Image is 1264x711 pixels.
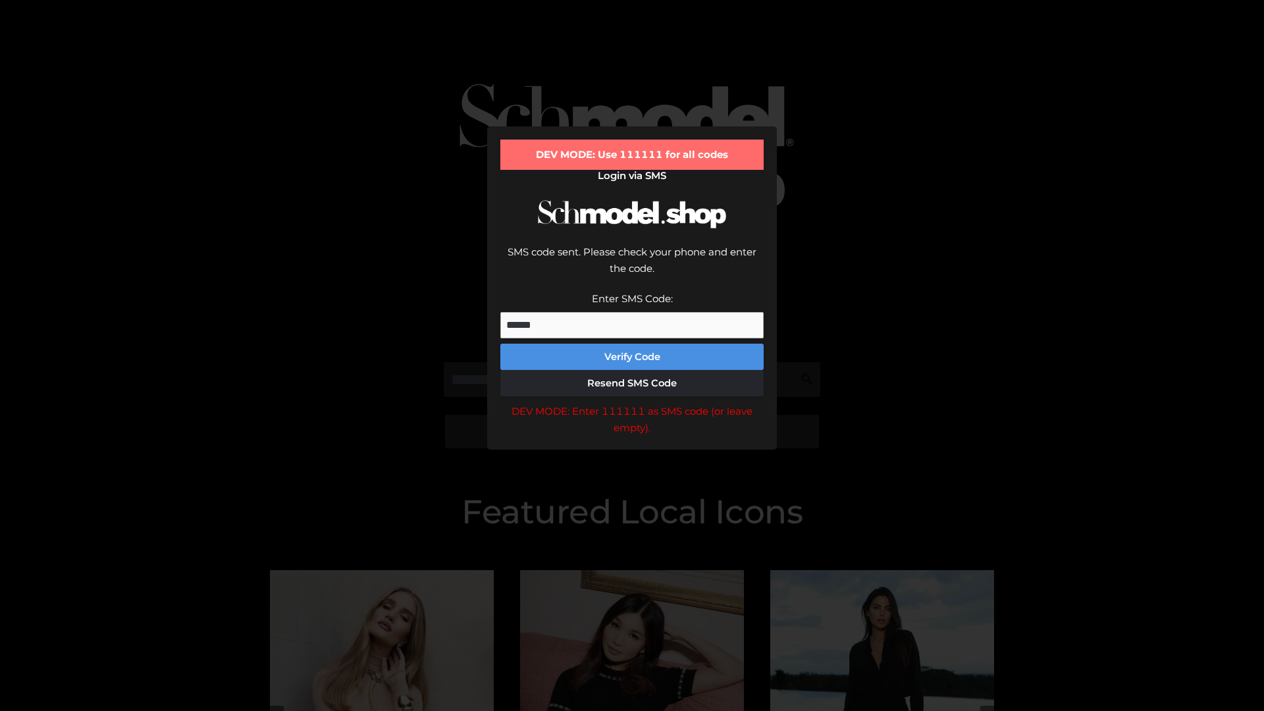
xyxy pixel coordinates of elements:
h2: Login via SMS [500,170,764,182]
div: DEV MODE: Use 111111 for all codes [500,140,764,170]
label: Enter SMS Code: [592,292,673,305]
button: Resend SMS Code [500,370,764,396]
div: DEV MODE: Enter 111111 as SMS code (or leave empty). [500,403,764,436]
img: Schmodel Logo [533,188,731,240]
div: SMS code sent. Please check your phone and enter the code. [500,244,764,290]
button: Verify Code [500,344,764,370]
